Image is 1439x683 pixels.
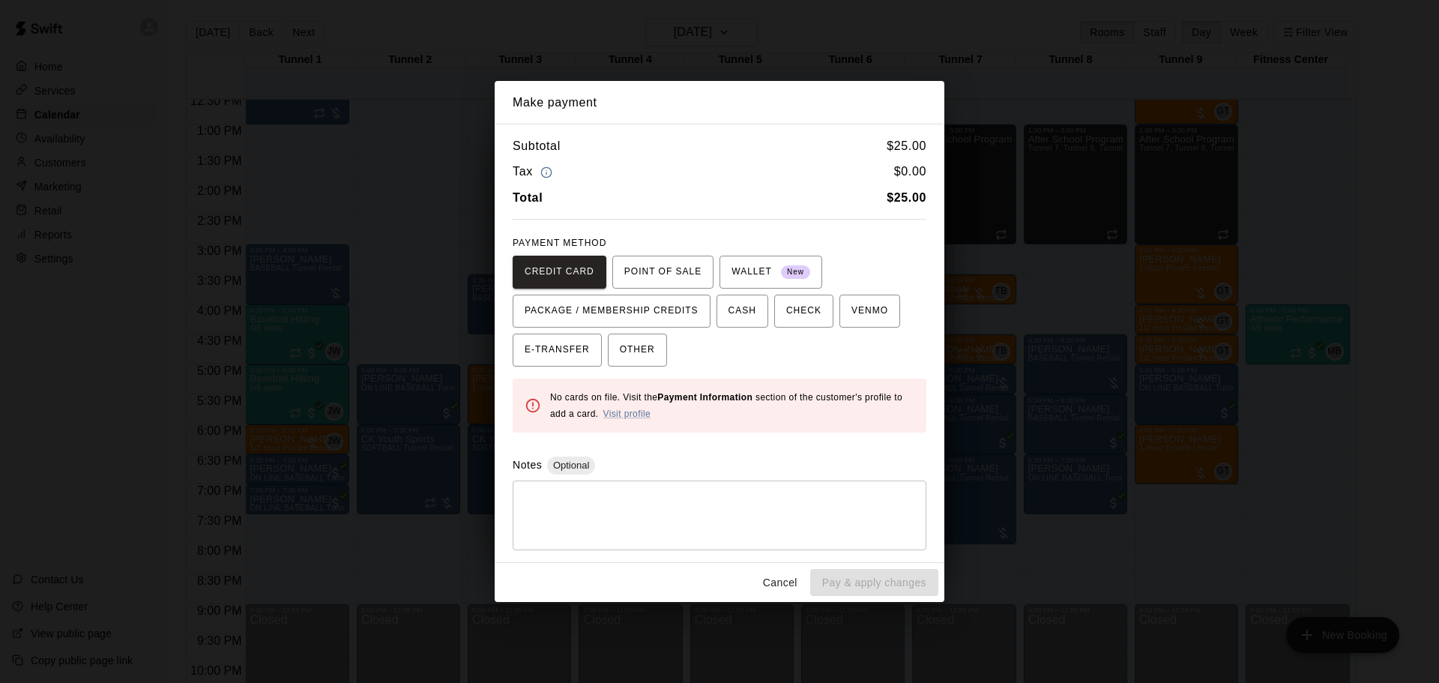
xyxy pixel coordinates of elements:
[731,260,810,284] span: WALLET
[657,392,752,403] b: Payment Information
[624,260,702,284] span: POINT OF SALE
[894,162,926,182] h6: $ 0.00
[525,260,594,284] span: CREDIT CARD
[603,409,651,419] a: Visit profile
[786,299,821,323] span: CHECK
[513,459,542,471] label: Notes
[513,238,606,248] span: PAYMENT METHOD
[513,295,711,328] button: PACKAGE / MEMBERSHIP CREDITS
[525,338,590,362] span: E-TRANSFER
[513,162,556,182] h6: Tax
[513,191,543,204] b: Total
[513,136,561,156] h6: Subtotal
[513,334,602,367] button: E-TRANSFER
[547,460,595,471] span: Optional
[781,262,810,283] span: New
[495,81,944,124] h2: Make payment
[608,334,667,367] button: OTHER
[839,295,900,328] button: VENMO
[550,392,902,419] span: No cards on file. Visit the section of the customer's profile to add a card.
[887,136,926,156] h6: $ 25.00
[774,295,833,328] button: CHECK
[717,295,768,328] button: CASH
[612,256,714,289] button: POINT OF SALE
[513,256,606,289] button: CREDIT CARD
[620,338,655,362] span: OTHER
[851,299,888,323] span: VENMO
[525,299,699,323] span: PACKAGE / MEMBERSHIP CREDITS
[756,569,804,597] button: Cancel
[887,191,926,204] b: $ 25.00
[728,299,756,323] span: CASH
[719,256,822,289] button: WALLET New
